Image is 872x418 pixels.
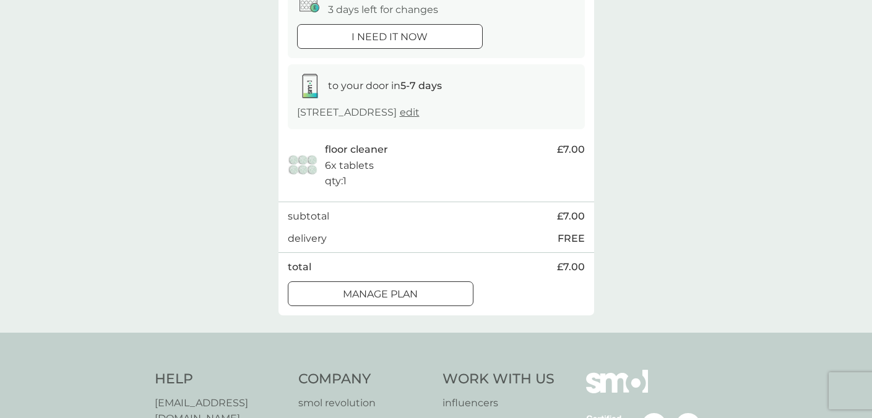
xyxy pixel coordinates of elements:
span: £7.00 [557,208,585,224]
h4: Help [155,370,287,389]
p: floor cleaner [325,142,388,158]
h4: Company [298,370,430,389]
span: £7.00 [557,259,585,275]
p: FREE [558,231,585,247]
p: delivery [288,231,327,247]
p: 3 days left for changes [328,2,438,18]
span: to your door in [328,80,442,92]
h4: Work With Us [442,370,555,389]
button: i need it now [297,24,483,49]
a: smol revolution [298,395,430,411]
p: i need it now [352,29,428,45]
p: Manage plan [343,286,418,302]
a: edit [400,106,420,118]
p: 6x tablets [325,158,374,174]
img: smol [586,370,648,412]
button: Manage plan [288,281,473,306]
p: [STREET_ADDRESS] [297,105,420,121]
p: subtotal [288,208,329,224]
p: qty : 1 [325,173,347,189]
p: total [288,259,311,275]
span: £7.00 [557,142,585,158]
a: influencers [442,395,555,411]
strong: 5-7 days [400,80,442,92]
